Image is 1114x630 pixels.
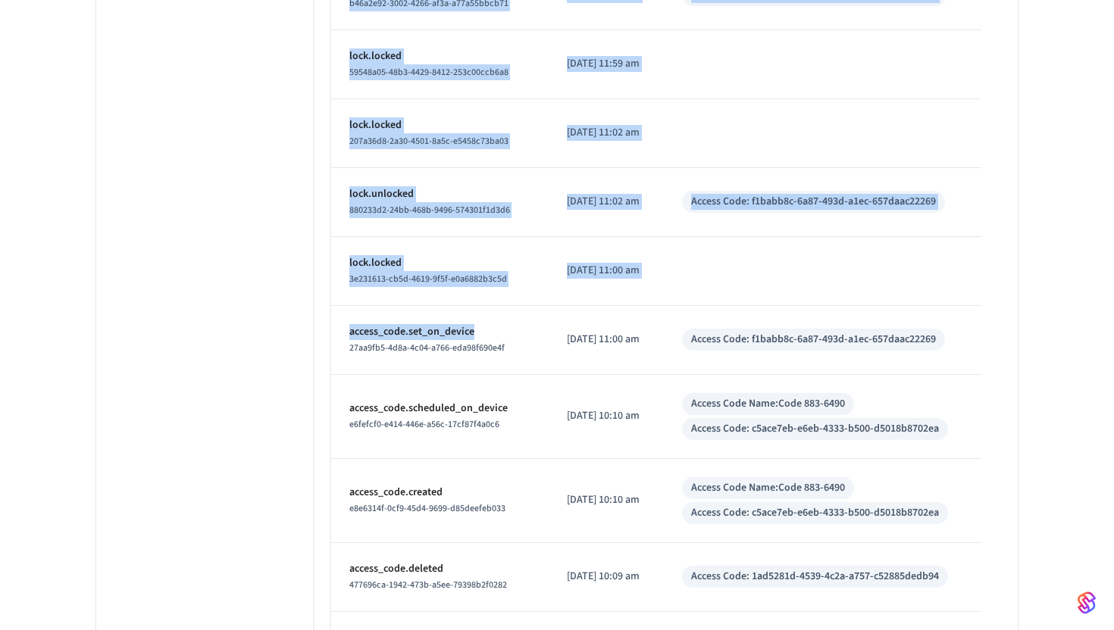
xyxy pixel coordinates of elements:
[349,324,530,340] p: access_code.set_on_device
[691,505,939,521] div: Access Code: c5ace7eb-e6eb-4333-b500-d5018b8702ea
[567,569,646,585] p: [DATE] 10:09 am
[691,396,845,412] div: Access Code Name: Code 883-6490
[349,579,507,591] span: 477696ca-1942-473b-a5ee-79398b2f0282
[349,561,530,577] p: access_code.deleted
[691,421,939,437] div: Access Code: c5ace7eb-e6eb-4333-b500-d5018b8702ea
[567,125,646,141] p: [DATE] 11:02 am
[567,492,646,508] p: [DATE] 10:10 am
[349,342,505,354] span: 27aa9fb5-4d8a-4c04-a766-eda98f690e4f
[349,418,499,431] span: e6fefcf0-e414-446e-a56c-17cf87f4a0c6
[349,485,530,501] p: access_code.created
[691,480,845,496] div: Access Code Name: Code 883-6490
[349,48,530,64] p: lock.locked
[349,135,508,148] span: 207a36d8-2a30-4501-8a5c-e5458c73ba03
[349,117,530,133] p: lock.locked
[349,204,510,217] span: 880233d2-24bb-468b-9496-574301f1d3d6
[691,569,939,585] div: Access Code: 1ad5281d-4539-4c2a-a757-c52885dedb94
[567,332,646,348] p: [DATE] 11:00 am
[349,502,505,515] span: e8e6314f-0cf9-45d4-9699-d85deefeb033
[567,408,646,424] p: [DATE] 10:10 am
[567,263,646,279] p: [DATE] 11:00 am
[349,186,530,202] p: lock.unlocked
[1078,591,1096,615] img: SeamLogoGradient.69752ec5.svg
[567,56,646,72] p: [DATE] 11:59 am
[349,401,530,416] p: access_code.scheduled_on_device
[349,255,530,271] p: lock.locked
[691,194,936,210] div: Access Code: f1babb8c-6a87-493d-a1ec-657daac22269
[349,66,508,79] span: 59548a05-48b3-4429-8412-253c00ccb6a8
[567,194,646,210] p: [DATE] 11:02 am
[691,332,936,348] div: Access Code: f1babb8c-6a87-493d-a1ec-657daac22269
[349,273,507,285] span: 3e231613-cb5d-4619-9f5f-e0a6882b3c5d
